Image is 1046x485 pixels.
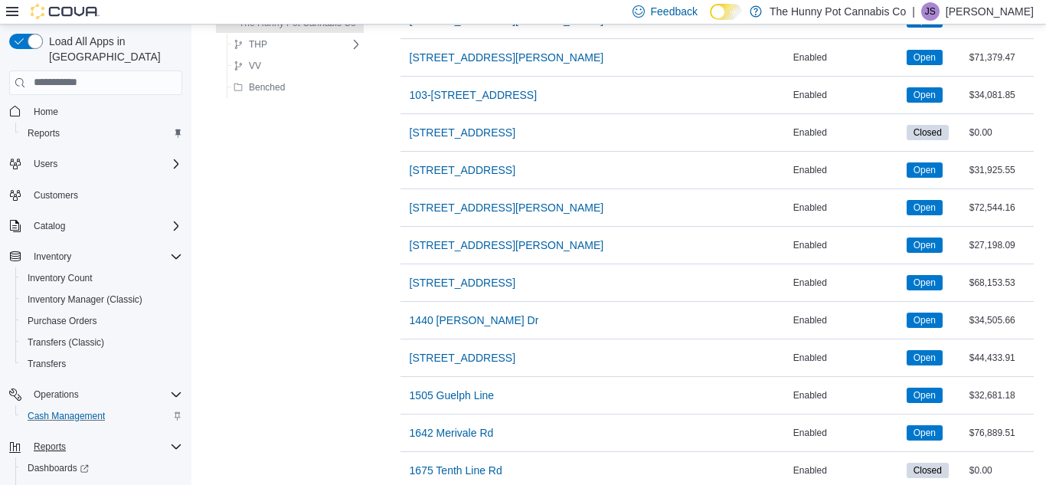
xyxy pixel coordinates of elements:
[914,351,936,365] span: Open
[21,407,182,425] span: Cash Management
[410,238,604,253] span: [STREET_ADDRESS][PERSON_NAME]
[15,267,188,289] button: Inventory Count
[28,462,89,474] span: Dashboards
[790,461,904,480] div: Enabled
[914,163,936,177] span: Open
[410,200,604,215] span: [STREET_ADDRESS][PERSON_NAME]
[410,425,494,441] span: 1642 Merivale Rd
[966,86,1034,104] div: $34,081.85
[907,200,943,215] span: Open
[28,217,71,235] button: Catalog
[966,236,1034,254] div: $27,198.09
[404,305,545,336] button: 1440 [PERSON_NAME] Dr
[28,217,182,235] span: Catalog
[966,161,1034,179] div: $31,925.55
[770,2,906,21] p: The Hunny Pot Cannabis Co
[921,2,940,21] div: Julia Savidis
[790,48,904,67] div: Enabled
[914,51,936,64] span: Open
[907,87,943,103] span: Open
[404,342,521,373] button: [STREET_ADDRESS]
[21,459,182,477] span: Dashboards
[15,332,188,353] button: Transfers (Classic)
[914,388,936,402] span: Open
[28,185,182,205] span: Customers
[28,247,182,266] span: Inventory
[914,426,936,440] span: Open
[907,50,943,65] span: Open
[966,349,1034,367] div: $44,433.91
[3,184,188,206] button: Customers
[790,274,904,292] div: Enabled
[21,269,182,287] span: Inventory Count
[28,102,182,121] span: Home
[28,293,142,306] span: Inventory Manager (Classic)
[907,275,943,290] span: Open
[28,155,182,173] span: Users
[410,313,539,328] span: 1440 [PERSON_NAME] Dr
[21,333,110,352] a: Transfers (Classic)
[410,87,538,103] span: 103-[STREET_ADDRESS]
[34,189,78,202] span: Customers
[34,158,57,170] span: Users
[907,388,943,403] span: Open
[28,385,85,404] button: Operations
[249,38,267,51] span: THP
[966,198,1034,217] div: $72,544.16
[790,424,904,442] div: Enabled
[31,4,100,19] img: Cova
[914,464,942,477] span: Closed
[912,2,915,21] p: |
[15,289,188,310] button: Inventory Manager (Classic)
[3,100,188,123] button: Home
[907,350,943,365] span: Open
[28,103,64,121] a: Home
[790,86,904,104] div: Enabled
[21,290,182,309] span: Inventory Manager (Classic)
[966,311,1034,329] div: $34,505.66
[790,236,904,254] div: Enabled
[914,276,936,290] span: Open
[21,333,182,352] span: Transfers (Classic)
[249,81,285,93] span: Benched
[966,461,1034,480] div: $0.00
[410,350,515,365] span: [STREET_ADDRESS]
[3,215,188,237] button: Catalog
[404,418,500,448] button: 1642 Merivale Rd
[966,424,1034,442] div: $76,889.51
[28,358,66,370] span: Transfers
[404,380,501,411] button: 1505 Guelph Line
[790,123,904,142] div: Enabled
[404,80,544,110] button: 103-[STREET_ADDRESS]
[790,311,904,329] div: Enabled
[907,162,943,178] span: Open
[410,275,515,290] span: [STREET_ADDRESS]
[15,123,188,144] button: Reports
[21,459,95,477] a: Dashboards
[21,407,111,425] a: Cash Management
[404,155,521,185] button: [STREET_ADDRESS]
[946,2,1034,21] p: [PERSON_NAME]
[21,269,99,287] a: Inventory Count
[790,161,904,179] div: Enabled
[28,437,72,456] button: Reports
[34,220,65,232] span: Catalog
[410,388,495,403] span: 1505 Guelph Line
[966,386,1034,405] div: $32,681.18
[907,125,949,140] span: Closed
[28,410,105,422] span: Cash Management
[410,162,515,178] span: [STREET_ADDRESS]
[404,117,521,148] button: [STREET_ADDRESS]
[15,353,188,375] button: Transfers
[3,384,188,405] button: Operations
[907,238,943,253] span: Open
[43,34,182,64] span: Load All Apps in [GEOGRAPHIC_DATA]
[21,355,182,373] span: Transfers
[227,57,267,75] button: VV
[914,313,936,327] span: Open
[925,2,936,21] span: JS
[404,42,610,73] button: [STREET_ADDRESS][PERSON_NAME]
[404,267,521,298] button: [STREET_ADDRESS]
[28,272,93,284] span: Inventory Count
[28,437,182,456] span: Reports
